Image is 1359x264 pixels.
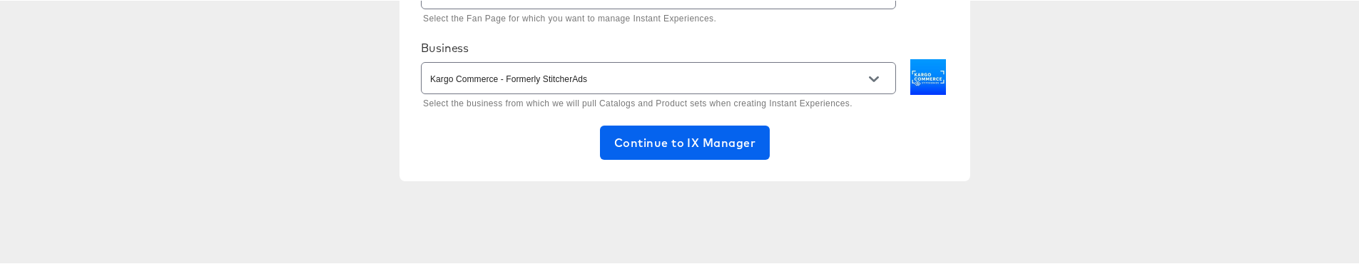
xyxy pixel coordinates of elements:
div: Business [421,40,949,54]
button: Open [863,68,885,89]
p: Select the business from which we will pull Catalogs and Product sets when creating Instant Exper... [423,96,886,111]
input: Select the business from which we will pull products. [427,70,867,86]
button: Continue to IX Manager [600,125,770,159]
p: Select the Fan Page for which you want to manage Instant Experiences. [423,11,886,26]
img: Kargo Commerce - Formerly StitcherAds [910,59,946,94]
span: Continue to IX Manager [614,132,755,152]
